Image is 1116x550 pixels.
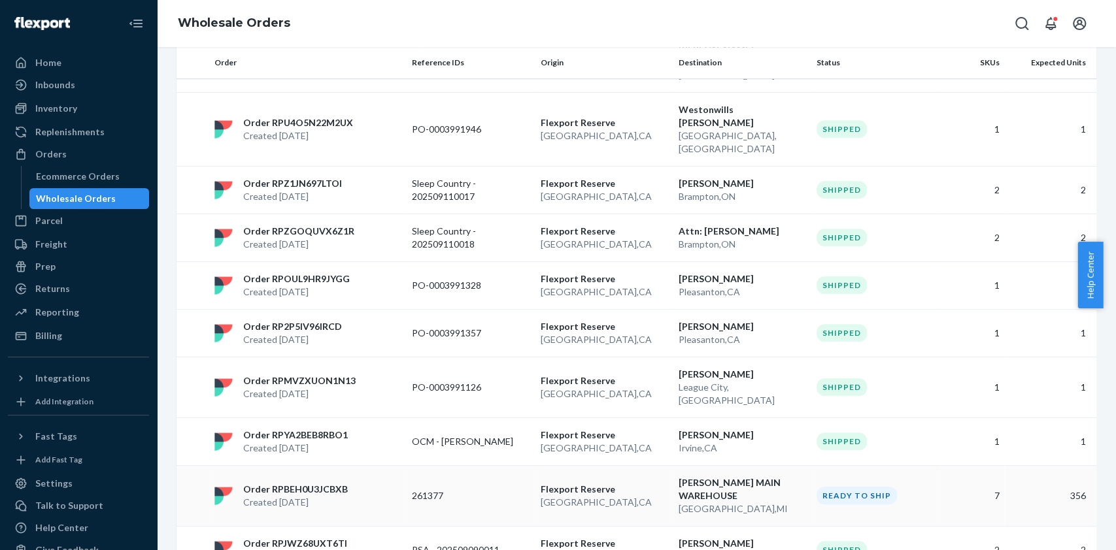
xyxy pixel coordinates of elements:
div: Shipped [817,181,867,199]
a: Prep [8,256,149,277]
div: Orders [35,148,67,161]
p: PO-0003991126 [412,381,516,394]
img: flexport logo [214,324,233,342]
p: [GEOGRAPHIC_DATA] , CA [541,387,668,400]
a: Add Integration [8,394,149,410]
p: [PERSON_NAME] [679,368,806,381]
p: Flexport Reserve [541,537,668,550]
td: 7 [940,465,1004,526]
img: flexport logo [214,378,233,396]
p: [PERSON_NAME] [679,537,806,550]
img: flexport logo [214,229,233,247]
p: Order RPMVZXUON1N13 [243,374,356,387]
td: 2 [940,166,1004,214]
p: Order RPU4O5N22M2UX [243,116,353,129]
p: 261377 [412,489,516,502]
a: Parcel [8,210,149,231]
p: Westonwills [PERSON_NAME] [679,103,806,129]
td: 1 [940,261,1004,309]
p: [PERSON_NAME] [679,429,806,442]
td: 1 [940,309,1004,357]
p: Brampton , ON [679,190,806,203]
p: Order RPZGOQUVX6Z1R [243,225,354,238]
div: Home [35,56,61,69]
div: Wholesale Orders [36,192,116,205]
p: Order RPJWZ68UXT6TI [243,537,347,550]
td: 356 [1004,465,1096,526]
td: 1 [1004,357,1096,417]
div: Shipped [817,229,867,246]
p: OCM - Olin [412,435,516,448]
td: 2 [1004,214,1096,261]
div: Reporting [35,306,79,319]
th: Origin [535,47,673,78]
p: Pleasanton , CA [679,333,806,346]
img: flexport logo [214,120,233,138]
p: Order RPOUL9HR9JYGG [243,272,350,285]
div: Integrations [35,372,90,385]
a: Add Fast Tag [8,452,149,468]
p: Created [DATE] [243,333,342,346]
div: Help Center [35,521,88,534]
p: [GEOGRAPHIC_DATA] , CA [541,129,668,142]
a: Replenishments [8,121,149,142]
p: [PERSON_NAME] [679,320,806,333]
p: [GEOGRAPHIC_DATA] , [GEOGRAPHIC_DATA] [679,129,806,155]
p: Sleep Country - 202509110017 [412,177,516,203]
p: PO-0003991946 [412,123,516,136]
p: League City , [GEOGRAPHIC_DATA] [679,381,806,407]
p: Attn: [PERSON_NAME] [679,225,806,238]
th: Reference IDs [407,47,535,78]
img: Flexport logo [14,17,70,30]
td: 1 [940,357,1004,417]
div: Returns [35,282,70,295]
p: Flexport Reserve [541,320,668,333]
p: Flexport Reserve [541,483,668,496]
th: Expected Units [1004,47,1096,78]
button: Fast Tags [8,426,149,447]
th: Order [209,47,407,78]
p: Sleep Country - 202509110018 [412,225,516,251]
th: SKUs [940,47,1004,78]
div: Shipped [817,378,867,396]
a: Inbounds [8,74,149,95]
td: 1 [940,417,1004,465]
button: Open account menu [1066,10,1092,37]
img: flexport logo [214,432,233,451]
p: Flexport Reserve [541,429,668,442]
div: Fast Tags [35,430,77,443]
a: Wholesale Orders [29,188,150,209]
a: Freight [8,234,149,255]
p: [PERSON_NAME] [679,272,806,285]
a: Inventory [8,98,149,119]
img: flexport logo [214,487,233,505]
p: Flexport Reserve [541,272,668,285]
div: Freight [35,238,67,251]
div: Replenishments [35,125,105,138]
div: Parcel [35,214,63,227]
td: 1 [1004,309,1096,357]
p: Order RPZ1JN697LTOI [243,177,342,190]
p: [PERSON_NAME] [679,177,806,190]
p: Created [DATE] [243,190,342,203]
p: [GEOGRAPHIC_DATA] , CA [541,190,668,203]
div: Shipped [817,120,867,138]
button: Open notifications [1038,10,1064,37]
p: Flexport Reserve [541,116,668,129]
div: Add Fast Tag [35,454,82,465]
div: Add Integration [35,396,93,407]
p: [GEOGRAPHIC_DATA] , CA [541,442,668,455]
a: Wholesale Orders [178,16,290,30]
p: [PERSON_NAME] MAIN WAREHOUSE [679,476,806,502]
p: Created [DATE] [243,285,350,299]
p: PO-0003991328 [412,279,516,292]
button: Open Search Box [1009,10,1035,37]
td: 1 [1004,417,1096,465]
div: Ecommerce Orders [36,170,120,183]
button: Close Navigation [123,10,149,37]
p: [GEOGRAPHIC_DATA] , CA [541,333,668,346]
p: Order RPYA2BEB8RBO1 [243,429,348,442]
a: Billing [8,325,149,346]
p: Created [DATE] [243,442,348,455]
p: Pleasanton , CA [679,285,806,299]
